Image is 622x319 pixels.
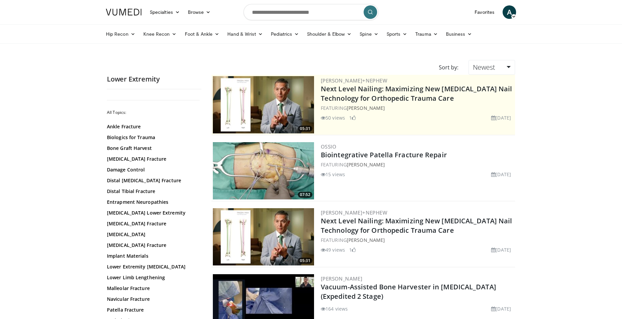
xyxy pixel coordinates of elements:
[107,263,198,270] a: Lower Extremity [MEDICAL_DATA]
[107,231,198,238] a: [MEDICAL_DATA]
[471,5,499,19] a: Favorites
[107,110,200,115] h2: All Topics:
[321,236,514,244] div: FEATURING
[107,134,198,141] a: Biologics for Trauma
[298,192,312,198] span: 07:52
[298,126,312,132] span: 05:31
[107,253,198,259] a: Implant Materials
[321,209,387,216] a: [PERSON_NAME]+Nephew
[491,305,511,312] li: [DATE]
[469,60,515,75] a: Newest
[349,114,356,121] li: 1
[347,105,385,111] a: [PERSON_NAME]
[491,246,511,253] li: [DATE]
[321,275,362,282] a: [PERSON_NAME]
[107,156,198,162] a: [MEDICAL_DATA] Fracture
[491,171,511,178] li: [DATE]
[321,246,345,253] li: 49 views
[321,143,336,150] a: OSSIO
[213,208,314,265] a: 05:31
[106,9,142,15] img: VuMedi Logo
[244,4,378,20] input: Search topics, interventions
[184,5,215,19] a: Browse
[411,27,442,41] a: Trauma
[321,171,345,178] li: 15 views
[473,63,495,72] span: Newest
[107,210,198,216] a: [MEDICAL_DATA] Lower Extremity
[321,305,348,312] li: 164 views
[303,27,356,41] a: Shoulder & Elbow
[321,77,387,84] a: [PERSON_NAME]+Nephew
[146,5,184,19] a: Specialties
[321,84,512,103] a: Next Level Nailing: Maximizing New [MEDICAL_DATA] Nail Technology for Orthopedic Trauma Care
[107,296,198,302] a: Navicular Fracture
[321,104,514,111] div: FEATURING
[181,27,224,41] a: Foot & Ankle
[321,114,345,121] li: 50 views
[491,114,511,121] li: [DATE]
[223,27,267,41] a: Hand & Wrist
[213,76,314,133] img: f5bb47d0-b35c-4442-9f96-a7b2c2350023.300x170_q85_crop-smart_upscale.jpg
[321,161,514,168] div: FEATURING
[107,307,198,313] a: Patella Fracture
[442,27,476,41] a: Business
[321,282,496,301] a: Vacuum-Assisted Bone Harvester in [MEDICAL_DATA] (Expedited 2 Stage)
[213,208,314,265] img: f5bb47d0-b35c-4442-9f96-a7b2c2350023.300x170_q85_crop-smart_upscale.jpg
[139,27,181,41] a: Knee Recon
[107,145,198,152] a: Bone Graft Harvest
[321,216,512,235] a: Next Level Nailing: Maximizing New [MEDICAL_DATA] Nail Technology for Orthopedic Trauma Care
[267,27,303,41] a: Pediatrics
[213,142,314,199] a: 07:52
[107,123,198,130] a: Ankle Fracture
[107,188,198,195] a: Distal Tibial Fracture
[347,237,385,243] a: [PERSON_NAME]
[503,5,516,19] a: A
[349,246,356,253] li: 1
[107,177,198,184] a: Distal [MEDICAL_DATA] Fracture
[107,220,198,227] a: [MEDICAL_DATA] Fracture
[298,258,312,264] span: 05:31
[102,27,139,41] a: Hip Recon
[107,75,201,84] h2: Lower Extremity
[213,142,314,199] img: 711e638b-2741-4ad8-96b0-27da83aae913.300x170_q85_crop-smart_upscale.jpg
[107,199,198,205] a: Entrapment Neuropathies
[107,285,198,292] a: Malleolar Fracture
[434,60,463,75] div: Sort by:
[383,27,412,41] a: Sports
[107,274,198,281] a: Lower Limb Lengthening
[107,166,198,173] a: Damage Control
[213,76,314,133] a: 05:31
[347,161,385,168] a: [PERSON_NAME]
[321,150,447,159] a: Biointegrative Patella Fracture Repair
[107,242,198,249] a: [MEDICAL_DATA] Fracture
[356,27,382,41] a: Spine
